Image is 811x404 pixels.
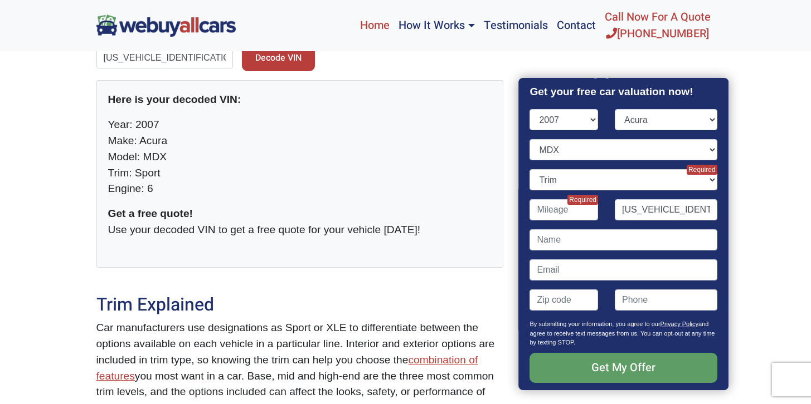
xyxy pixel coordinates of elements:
strong: Get your free car valuation now! [530,86,693,97]
form: Contact form [530,109,717,401]
input: Zip code [530,289,599,311]
input: VIN (optional) [615,199,717,220]
button: Decode VIN [242,45,315,71]
span: Car manufacturers use designations as Sport or XLE to differentiate between the options available... [96,322,495,366]
a: Home [356,4,394,47]
a: combination of features [96,354,478,382]
a: Contact [552,4,600,47]
input: Name [530,229,717,250]
a: Call Now For A Quote[PHONE_NUMBER] [600,4,715,47]
span: Trim Explained [96,292,214,318]
a: Privacy Policy [661,321,698,327]
img: We Buy All Cars in NJ logo [96,14,236,36]
p: By submitting your information, you agree to our and agree to receive text messages from us. You ... [530,319,717,353]
p: Use your decoded VIN to get a free quote for your vehicle [DATE]! [108,206,492,238]
strong: Get a free quote! [108,208,193,219]
input: Email [530,259,717,280]
input: Phone [615,289,717,311]
p: Year: 2007 Make: Acura Model: MDX Trim: Sport Engine: 6 [108,117,492,197]
strong: Here is your decoded VIN: [108,93,241,105]
input: Mileage [530,199,599,220]
span: Required [567,195,598,205]
a: Testimonials [479,4,552,47]
span: Required [687,165,717,175]
h2: Selling your car? [530,58,717,80]
input: Get My Offer [530,353,717,383]
a: How It Works [394,4,479,47]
